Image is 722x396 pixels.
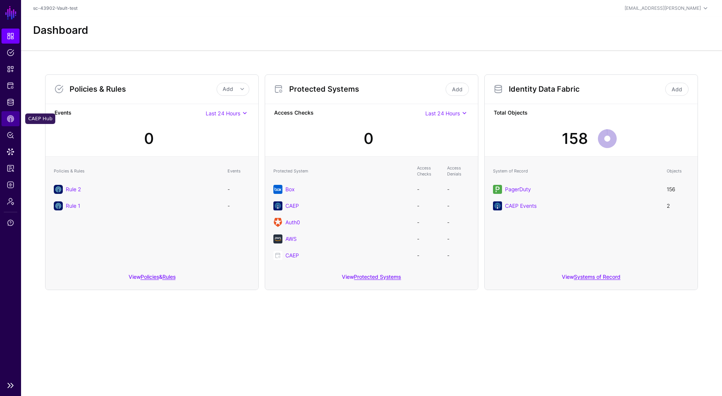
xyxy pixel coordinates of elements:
[425,110,460,116] span: Last 24 Hours
[413,247,443,264] td: -
[7,148,14,156] span: Data Lens
[485,268,698,290] div: View
[7,131,14,139] span: Policy Lens
[446,83,469,96] a: Add
[562,127,588,150] div: 158
[224,161,254,181] th: Events
[443,181,473,198] td: -
[285,236,297,242] a: AWS
[493,201,502,210] img: svg+xml;base64,PHN2ZyB3aWR0aD0iNjQiIGhlaWdodD0iNjQiIHZpZXdCb3g9IjAgMCA2NCA2NCIgZmlsbD0ibm9uZSIgeG...
[7,115,14,122] span: CAEP Hub
[494,109,689,118] strong: Total Objects
[206,110,240,116] span: Last 24 Hours
[2,78,20,93] a: Protected Systems
[55,109,206,118] strong: Events
[273,185,282,194] img: svg+xml;base64,PHN2ZyB3aWR0aD0iNjQiIGhlaWdodD0iNjQiIHZpZXdCb3g9IjAgMCA2NCA2NCIgZmlsbD0ibm9uZSIgeG...
[413,214,443,231] td: -
[273,201,282,210] img: svg+xml;base64,PHN2ZyB3aWR0aD0iNjQiIGhlaWdodD0iNjQiIHZpZXdCb3g9IjAgMCA2NCA2NCIgZmlsbD0ibm9uZSIgeG...
[2,128,20,143] a: Policy Lens
[2,62,20,77] a: Snippets
[7,32,14,40] span: Dashboard
[285,219,300,225] a: Auth0
[2,45,20,60] a: Policies
[413,198,443,214] td: -
[273,234,282,243] img: svg+xml;base64,PHN2ZyB3aWR0aD0iNjQiIGhlaWdodD0iNjQiIHZpZXdCb3g9IjAgMCA2NCA2NCIgZmlsbD0ibm9uZSIgeG...
[663,181,693,198] td: 156
[7,49,14,56] span: Policies
[33,5,77,11] a: sc-43902-Vault-test
[7,219,14,227] span: Support
[285,203,299,209] a: CAEP
[7,198,14,205] span: Admin
[70,85,217,94] h3: Policies & Rules
[7,65,14,73] span: Snippets
[665,83,689,96] a: Add
[2,144,20,159] a: Data Lens
[443,247,473,264] td: -
[443,198,473,214] td: -
[413,231,443,247] td: -
[5,5,17,21] a: SGNL
[413,181,443,198] td: -
[2,177,20,192] a: Logs
[364,127,373,150] div: 0
[224,198,254,214] td: -
[2,161,20,176] a: Reports
[7,98,14,106] span: Identity Data Fabric
[25,113,55,124] div: CAEP Hub
[141,274,159,280] a: Policies
[265,268,478,290] div: View
[663,161,693,181] th: Objects
[354,274,401,280] a: Protected Systems
[509,85,664,94] h3: Identity Data Fabric
[2,95,20,110] a: Identity Data Fabric
[162,274,176,280] a: Rules
[413,161,443,181] th: Access Checks
[144,127,154,150] div: 0
[33,24,88,37] h2: Dashboard
[50,161,224,181] th: Policies & Rules
[663,198,693,214] td: 2
[2,194,20,209] a: Admin
[270,161,413,181] th: Protected System
[443,214,473,231] td: -
[2,111,20,126] a: CAEP Hub
[443,161,473,181] th: Access Denials
[489,161,663,181] th: System of Record
[505,203,537,209] a: CAEP Events
[443,231,473,247] td: -
[289,85,444,94] h3: Protected Systems
[66,186,81,192] a: Rule 2
[7,181,14,189] span: Logs
[2,29,20,44] a: Dashboard
[274,109,425,118] strong: Access Checks
[574,274,620,280] a: Systems of Record
[7,165,14,172] span: Reports
[223,86,233,92] span: Add
[505,186,531,192] a: PagerDuty
[285,186,294,192] a: Box
[66,203,80,209] a: Rule 1
[7,82,14,89] span: Protected Systems
[285,252,299,258] a: CAEP
[493,185,502,194] img: svg+xml;base64,PHN2ZyB3aWR0aD0iNjQiIGhlaWdodD0iNjQiIHZpZXdCb3g9IjAgMCA2NCA2NCIgZmlsbD0ibm9uZSIgeG...
[46,268,258,290] div: View &
[224,181,254,198] td: -
[625,5,701,12] div: [EMAIL_ADDRESS][PERSON_NAME]
[273,218,282,227] img: svg+xml;base64,PHN2ZyB3aWR0aD0iMTE2IiBoZWlnaHQ9IjEyOSIgdmlld0JveD0iMCAwIDExNiAxMjkiIGZpbGw9Im5vbm...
